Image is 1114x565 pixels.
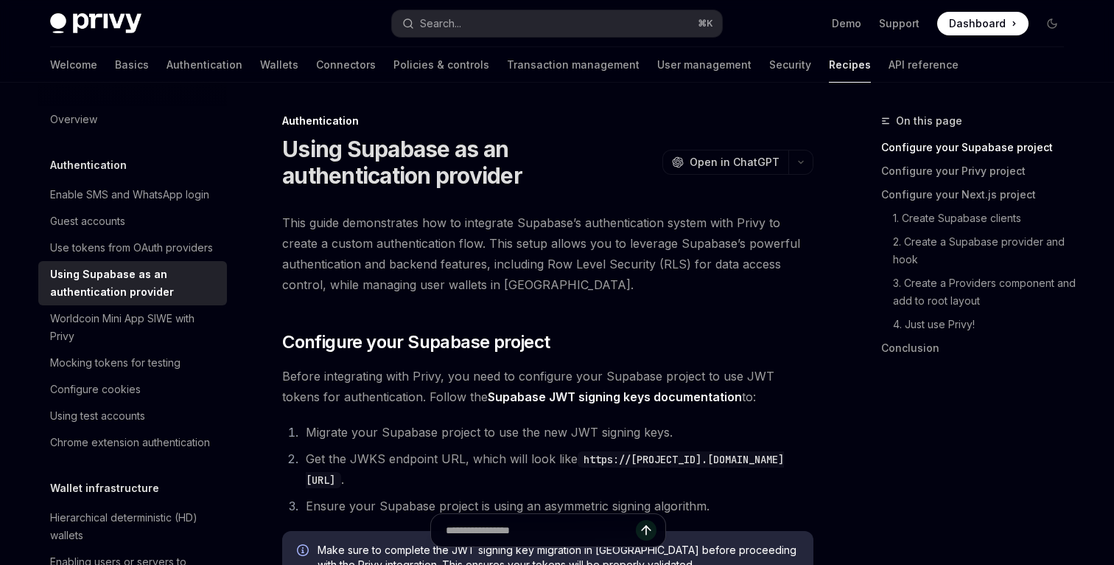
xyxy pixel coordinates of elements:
[420,15,461,32] div: Search...
[881,336,1076,360] a: Conclusion
[392,10,722,37] button: Search...⌘K
[50,509,218,544] div: Hierarchical deterministic (HD) wallets
[446,514,636,547] input: Ask a question...
[282,114,813,128] div: Authentication
[657,47,752,83] a: User management
[881,136,1076,159] a: Configure your Supabase project
[832,16,861,31] a: Demo
[769,47,811,83] a: Security
[260,47,298,83] a: Wallets
[38,305,227,350] a: Worldcoin Mini App SIWE with Privy
[38,208,227,235] a: Guest accounts
[896,112,962,130] span: On this page
[316,47,376,83] a: Connectors
[282,136,656,189] h1: Using Supabase as an authentication provider
[50,407,145,425] div: Using test accounts
[636,520,656,541] button: Send message
[38,181,227,208] a: Enable SMS and WhatsApp login
[662,150,788,175] button: Open in ChatGPT
[38,505,227,549] a: Hierarchical deterministic (HD) wallets
[301,448,813,490] li: Get the JWKS endpoint URL, which will look like .
[949,16,1006,31] span: Dashboard
[50,434,210,451] div: Chrome extension authentication
[115,47,149,83] a: Basics
[50,354,181,372] div: Mocking tokens for testing
[167,47,242,83] a: Authentication
[881,183,1076,207] a: Configure your Next.js project
[301,496,813,516] li: Ensure your Supabase project is using an asymmetric signing algorithm.
[50,479,159,497] h5: Wallet infrastructure
[393,47,489,83] a: Policies & controls
[50,47,97,83] a: Welcome
[879,16,919,31] a: Support
[38,403,227,429] a: Using test accounts
[50,111,97,128] div: Overview
[38,235,227,261] a: Use tokens from OAuth providers
[881,271,1076,313] a: 3. Create a Providers component and add to root layout
[881,207,1076,230] a: 1. Create Supabase clients
[50,13,141,34] img: dark logo
[38,429,227,456] a: Chrome extension authentication
[301,422,813,443] li: Migrate your Supabase project to use the new JWT signing keys.
[50,156,127,174] h5: Authentication
[488,389,742,405] a: Supabase JWT signing keys documentation
[282,366,813,407] span: Before integrating with Privy, you need to configure your Supabase project to use JWT tokens for ...
[50,186,209,204] div: Enable SMS and WhatsApp login
[690,155,780,170] span: Open in ChatGPT
[50,239,213,257] div: Use tokens from OAuth providers
[507,47,640,83] a: Transaction management
[937,12,1029,35] a: Dashboard
[50,212,125,230] div: Guest accounts
[38,106,227,133] a: Overview
[282,330,550,354] span: Configure your Supabase project
[50,310,218,345] div: Worldcoin Mini App SIWE with Privy
[38,261,227,305] a: Using Supabase as an authentication provider
[282,212,813,295] span: This guide demonstrates how to integrate Supabase’s authentication system with Privy to create a ...
[881,230,1076,271] a: 2. Create a Supabase provider and hook
[889,47,959,83] a: API reference
[829,47,871,83] a: Recipes
[50,381,141,398] div: Configure cookies
[881,159,1076,183] a: Configure your Privy project
[38,350,227,376] a: Mocking tokens for testing
[698,18,713,30] span: ⌘ K
[1040,12,1064,35] button: Toggle dark mode
[38,376,227,403] a: Configure cookies
[50,266,218,301] div: Using Supabase as an authentication provider
[881,313,1076,336] a: 4. Just use Privy!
